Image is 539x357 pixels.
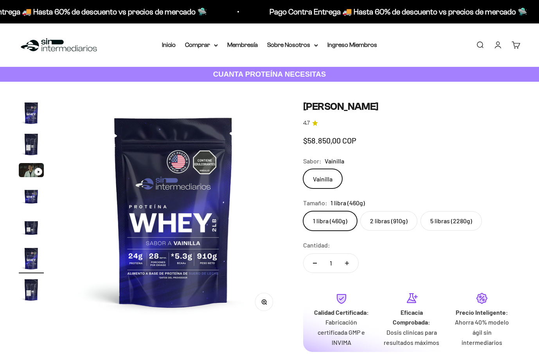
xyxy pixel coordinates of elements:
[19,132,44,159] button: Ir al artículo 2
[303,240,330,250] label: Cantidad:
[19,100,44,128] button: Ir al artículo 1
[327,41,377,48] a: Ingreso Miembros
[19,215,44,240] img: Proteína Whey - Vainilla
[304,254,326,273] button: Reducir cantidad
[19,277,44,305] button: Ir al artículo 7
[303,119,520,127] a: 4.74.7 de 5.0 estrellas
[254,5,512,18] p: Pago Contra Entrega 🚚 Hasta 60% de descuento vs precios de mercado 🛸
[162,41,176,48] a: Inicio
[19,183,44,211] button: Ir al artículo 4
[303,100,520,113] h1: [PERSON_NAME]
[19,246,44,271] img: Proteína Whey - Vainilla
[303,198,327,208] legend: Tamaño:
[331,198,365,208] span: 1 libra (460g)
[336,254,358,273] button: Aumentar cantidad
[227,41,258,48] a: Membresía
[19,132,44,157] img: Proteína Whey - Vainilla
[19,215,44,242] button: Ir al artículo 5
[453,317,511,347] p: Ahorra 40% modelo ágil sin intermediarios
[19,183,44,208] img: Proteína Whey - Vainilla
[383,327,440,347] p: Dosis clínicas para resultados máximos
[325,156,344,166] span: Vainilla
[313,317,370,347] p: Fabricación certificada GMP e INVIMA
[19,246,44,273] button: Ir al artículo 6
[19,100,44,126] img: Proteína Whey - Vainilla
[213,70,326,78] strong: CUANTA PROTEÍNA NECESITAS
[19,163,44,179] button: Ir al artículo 3
[456,309,508,316] strong: Precio Inteligente:
[185,40,218,50] summary: Comprar
[303,134,356,147] sale-price: $58.850,00 COP
[303,156,322,166] legend: Sabor:
[393,309,430,326] strong: Eficacia Comprobada:
[314,309,369,316] strong: Calidad Certificada:
[19,277,44,302] img: Proteína Whey - Vainilla
[267,40,318,50] summary: Sobre Nosotros
[63,100,284,322] img: Proteína Whey - Vainilla
[303,119,310,127] span: 4.7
